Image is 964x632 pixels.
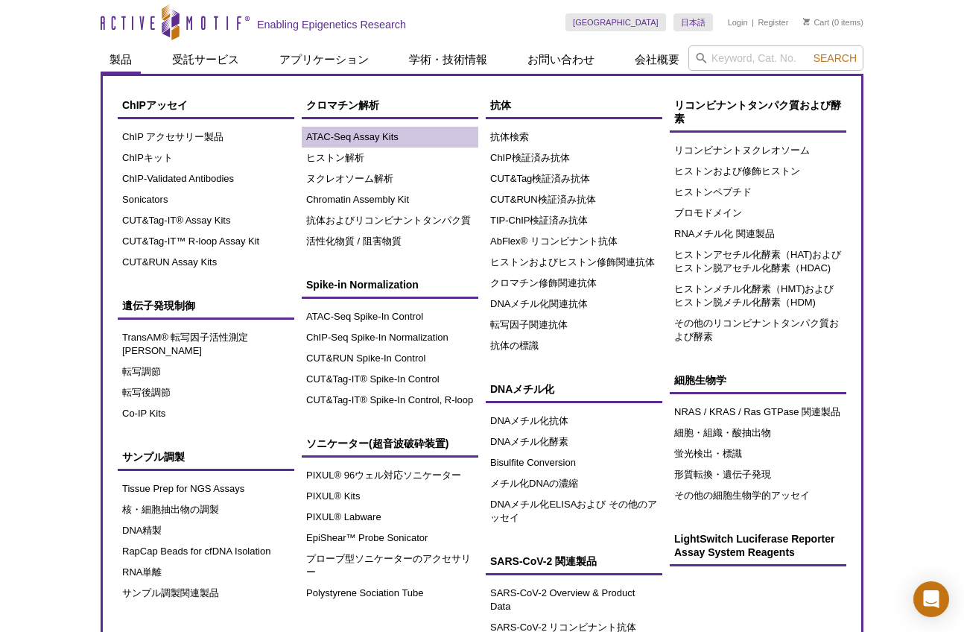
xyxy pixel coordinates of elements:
a: SARS-CoV-2 関連製品 [486,547,662,575]
a: Cart [803,17,829,28]
a: リコンビナントヌクレオソーム [670,140,846,161]
a: CUT&Tag検証済み抗体 [486,168,662,189]
span: リコンビナントタンパク質および酵素 [674,99,841,124]
a: 蛍光検出・標識 [670,443,846,464]
a: 細胞生物学 [670,366,846,394]
a: 核・細胞抽出物の調製 [118,499,294,520]
a: CUT&Tag-IT™ R-loop Assay Kit [118,231,294,252]
a: ヒストンペプチド [670,182,846,203]
a: 会社概要 [626,45,688,74]
span: LightSwitch Luciferase Reporter Assay System Reagents [674,533,834,558]
a: 日本語 [673,13,713,31]
h2: Enabling Epigenetics Research [257,18,406,31]
li: (0 items) [803,13,863,31]
a: 形質転換・遺伝子発現 [670,464,846,485]
a: お問い合わせ [519,45,603,74]
a: その他のリコンビナントタンパク質および酵素 [670,313,846,347]
li: | [752,13,754,31]
a: PIXUL® Kits [302,486,478,507]
button: Search [809,51,861,65]
a: ChIP検証済み抗体 [486,148,662,168]
a: 転写因子関連抗体 [486,315,662,335]
a: ChIPキット [118,148,294,168]
a: RNA単離 [118,562,294,583]
a: CUT&RUN Spike-In Control [302,348,478,369]
a: ブロモドメイン [670,203,846,224]
a: NRAS / KRAS / Ras GTPase 関連製品 [670,402,846,423]
span: クロマチン解析 [306,99,379,111]
span: ChIPアッセイ [122,99,188,111]
span: 遺伝子発現制御 [122,300,195,312]
a: クロマチン解析 [302,91,478,119]
a: DNA精製 [118,520,294,541]
span: サンプル調製 [122,451,185,463]
a: [GEOGRAPHIC_DATA] [565,13,666,31]
a: CUT&Tag-IT® Spike-In Control [302,369,478,390]
a: TIP-ChIP検証済み抗体 [486,210,662,231]
a: ヌクレオソーム解析 [302,168,478,189]
a: 抗体検索 [486,127,662,148]
a: Spike-in Normalization [302,271,478,299]
a: Co-IP Kits [118,403,294,424]
a: ヒストンおよびヒストン修飾関連抗体 [486,252,662,273]
a: プローブ型ソニケーターのアクセサリー [302,549,478,583]
a: ChIP-Validated Antibodies [118,168,294,189]
a: ヒストンおよび修飾ヒストン [670,161,846,182]
a: サンプル調製 [118,443,294,471]
a: DNAメチル化関連抗体 [486,294,662,315]
a: ヒストンアセチル化酵素（HAT)およびヒストン脱アセチル化酵素（HDAC) [670,244,846,279]
span: 細胞生物学 [674,374,726,386]
a: Register [758,17,788,28]
a: 転写後調節 [118,382,294,403]
a: ソニケーター(超音波破砕装置) [302,429,478,458]
a: ChIP アクセサリー製品 [118,127,294,148]
a: リコンビナントタンパク質および酵素 [670,91,846,133]
a: 抗体 [486,91,662,119]
a: その他の細胞生物学的アッセイ [670,485,846,506]
a: 転写調節 [118,361,294,382]
span: Search [814,52,857,64]
span: DNAメチル化 [490,383,554,395]
a: サンプル調製関連製品 [118,583,294,604]
a: CUT&RUN Assay Kits [118,252,294,273]
a: ヒストンメチル化酵素（HMT)およびヒストン脱メチル化酵素（HDM) [670,279,846,313]
a: ChIP-Seq Spike-In Normalization [302,327,478,348]
span: SARS-CoV-2 関連製品 [490,555,597,567]
a: PIXUL® Labware [302,507,478,528]
a: AbFlex® リコンビナント抗体 [486,231,662,252]
a: Bisulfite Conversion [486,452,662,473]
a: アプリケーション [270,45,378,74]
a: DNAメチル化ELISAおよび その他のアッセイ [486,494,662,528]
a: メチル化DNAの濃縮 [486,473,662,494]
a: DNAメチル化抗体 [486,411,662,432]
a: RNAメチル化 関連製品 [670,224,846,244]
span: Spike-in Normalization [306,279,419,291]
a: ATAC-Seq Assay Kits [302,127,478,148]
a: 製品 [101,45,141,74]
a: RapCap Beads for cfDNA Isolation [118,541,294,562]
a: Sonicators [118,189,294,210]
a: 細胞・組織・酸抽出物 [670,423,846,443]
a: ATAC-Seq Spike-In Control [302,306,478,327]
a: 活性化物質 / 阻害物質 [302,231,478,252]
a: SARS-CoV-2 Overview & Product Data [486,583,662,617]
a: ヒストン解析 [302,148,478,168]
img: Your Cart [803,18,810,25]
a: 抗体およびリコンビナントタンパク質 [302,210,478,231]
span: ソニケーター(超音波破砕装置) [306,437,448,449]
input: Keyword, Cat. No. [688,45,863,71]
a: DNAメチル化酵素 [486,432,662,452]
a: LightSwitch Luciferase Reporter Assay System Reagents [670,525,846,566]
a: ChIPアッセイ [118,91,294,119]
a: CUT&Tag-IT® Assay Kits [118,210,294,231]
a: 遺伝子発現制御 [118,291,294,320]
div: Open Intercom Messenger [913,581,949,617]
a: 受託サービス [163,45,248,74]
a: Polystyrene Sociation Tube [302,583,478,604]
a: PIXUL® 96ウェル対応ソニケーター [302,465,478,486]
a: CUT&RUN検証済み抗体 [486,189,662,210]
a: 学術・技術情報 [400,45,496,74]
a: Login [728,17,748,28]
a: クロマチン修飾関連抗体 [486,273,662,294]
span: 抗体 [490,99,511,111]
